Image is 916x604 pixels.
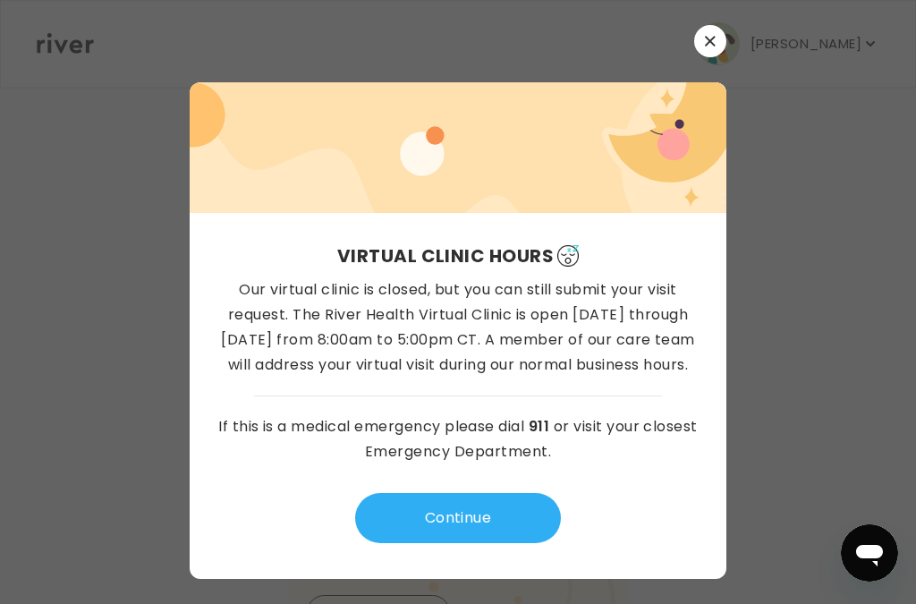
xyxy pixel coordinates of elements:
p: If this is a medical emergency please dial or visit your closest Emergency Department. [218,414,698,464]
button: Continue [355,493,561,543]
iframe: Button to launch messaging window [841,524,898,582]
a: 911 [529,416,549,437]
h3: Virtual Clinic Hours [337,242,580,270]
p: Our virtual clinic is closed, but you can still submit your visit request. The River Health Virtu... [218,277,698,378]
